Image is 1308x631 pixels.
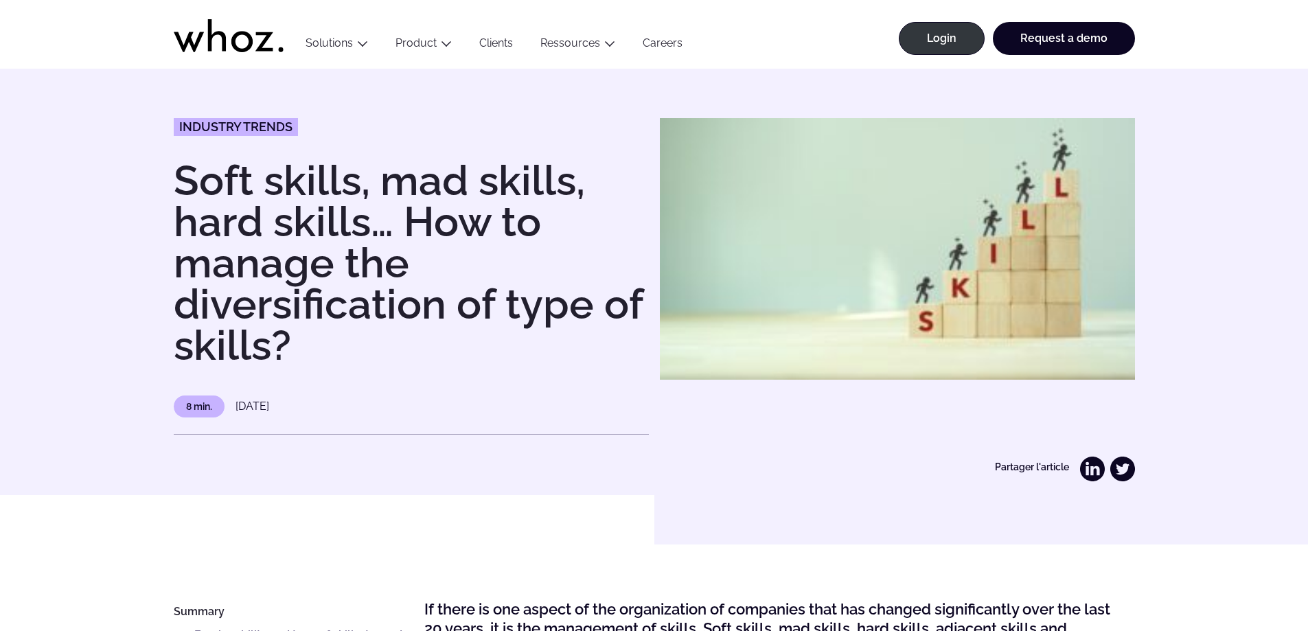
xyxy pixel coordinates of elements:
p: Partager l'article [995,459,1069,474]
button: Ressources [527,36,629,55]
a: Request a demo [993,22,1135,55]
time: [DATE] [236,400,269,413]
button: Solutions [292,36,382,55]
img: type of skills [660,118,1135,380]
a: Ressources [540,36,600,49]
a: Clients [466,36,527,55]
h4: Summary [174,606,411,618]
span: Industry Trends [179,121,292,133]
p: 8 min. [174,395,225,417]
a: Product [395,36,437,49]
a: Careers [629,36,696,55]
button: Product [382,36,466,55]
h1: Soft skills, mad skills, hard skills… How to manage the diversification of type of skills? [174,160,649,366]
a: Login [899,22,985,55]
